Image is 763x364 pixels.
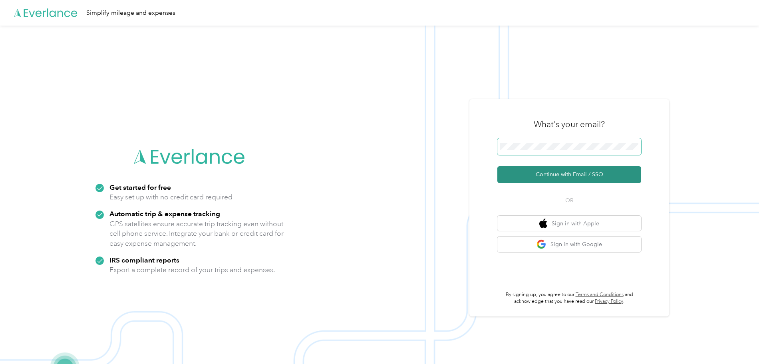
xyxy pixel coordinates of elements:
[86,8,175,18] div: Simplify mileage and expenses
[109,219,284,249] p: GPS satellites ensure accurate trip tracking even without cell phone service. Integrate your bank...
[497,216,641,231] button: apple logoSign in with Apple
[497,291,641,305] p: By signing up, you agree to our and acknowledge that you have read our .
[109,192,232,202] p: Easy set up with no credit card required
[534,119,605,130] h3: What's your email?
[497,237,641,252] button: google logoSign in with Google
[109,265,275,275] p: Export a complete record of your trips and expenses.
[555,196,583,205] span: OR
[595,298,623,304] a: Privacy Policy
[497,166,641,183] button: Continue with Email / SSO
[109,183,171,191] strong: Get started for free
[576,292,624,298] a: Terms and Conditions
[109,209,220,218] strong: Automatic trip & expense tracking
[109,256,179,264] strong: IRS compliant reports
[536,239,546,249] img: google logo
[539,219,547,229] img: apple logo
